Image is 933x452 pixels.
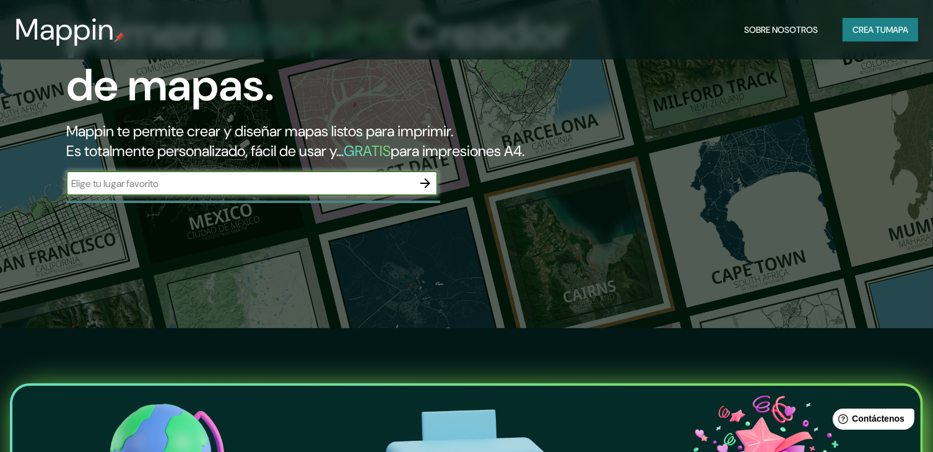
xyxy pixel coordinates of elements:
font: GRATIS [344,141,391,160]
font: para impresiones A4. [391,141,524,160]
font: mapa [886,24,908,35]
iframe: Lanzador de widgets de ayuda [823,404,919,438]
font: Sobre nosotros [744,24,818,35]
font: Mappin [15,10,115,49]
img: pin de mapeo [115,32,124,42]
button: Sobre nosotros [739,18,823,41]
input: Elige tu lugar favorito [66,176,413,191]
font: Es totalmente personalizado, fácil de usar y... [66,141,344,160]
font: Mappin te permite crear y diseñar mapas listos para imprimir. [66,121,453,141]
button: Crea tumapa [843,18,918,41]
font: Crea tu [853,24,886,35]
